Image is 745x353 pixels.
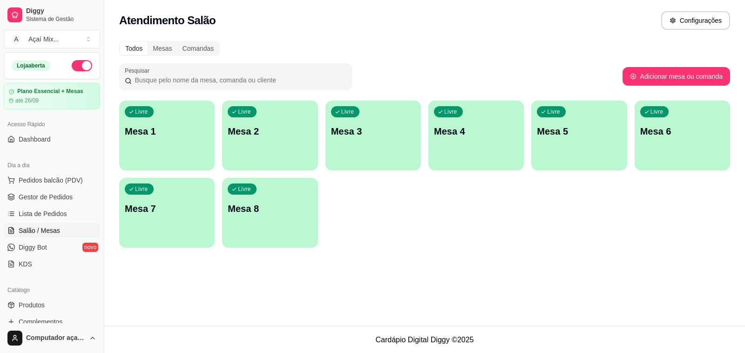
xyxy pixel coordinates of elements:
[19,300,45,310] span: Produtos
[4,4,100,26] a: DiggySistema de Gestão
[444,108,457,115] p: Livre
[119,13,216,28] h2: Atendimento Salão
[331,125,415,138] p: Mesa 3
[434,125,518,138] p: Mesa 4
[125,125,209,138] p: Mesa 1
[19,209,67,218] span: Lista de Pedidos
[661,11,730,30] button: Configurações
[640,125,725,138] p: Mesa 6
[19,135,51,144] span: Dashboard
[4,30,100,48] button: Select a team
[238,185,251,193] p: Livre
[19,176,83,185] span: Pedidos balcão (PDV)
[623,67,730,86] button: Adicionar mesa ou comanda
[531,101,627,170] button: LivreMesa 5
[537,125,621,138] p: Mesa 5
[12,34,21,44] span: A
[4,173,100,188] button: Pedidos balcão (PDV)
[4,314,100,329] a: Complementos
[4,283,100,298] div: Catálogo
[135,108,148,115] p: Livre
[15,97,39,104] article: até 26/09
[4,190,100,204] a: Gestor de Pedidos
[19,317,62,326] span: Complementos
[125,202,209,215] p: Mesa 7
[119,101,215,170] button: LivreMesa 1
[26,7,96,15] span: Diggy
[72,60,92,71] button: Alterar Status
[635,101,730,170] button: LivreMesa 6
[19,192,73,202] span: Gestor de Pedidos
[228,202,312,215] p: Mesa 8
[177,42,219,55] div: Comandas
[4,117,100,132] div: Acesso Rápido
[19,243,47,252] span: Diggy Bot
[4,132,100,147] a: Dashboard
[120,42,148,55] div: Todos
[341,108,354,115] p: Livre
[17,88,83,95] article: Plano Essencial + Mesas
[26,15,96,23] span: Sistema de Gestão
[325,101,421,170] button: LivreMesa 3
[19,226,60,235] span: Salão / Mesas
[132,75,346,85] input: Pesquisar
[4,206,100,221] a: Lista de Pedidos
[428,101,524,170] button: LivreMesa 4
[4,223,100,238] a: Salão / Mesas
[135,185,148,193] p: Livre
[26,334,85,342] span: Computador açaí Mix
[4,298,100,312] a: Produtos
[4,83,100,109] a: Plano Essencial + Mesasaté 26/09
[148,42,177,55] div: Mesas
[547,108,560,115] p: Livre
[4,257,100,272] a: KDS
[125,67,153,75] label: Pesquisar
[19,259,32,269] span: KDS
[104,326,745,353] footer: Cardápio Digital Diggy © 2025
[222,101,318,170] button: LivreMesa 2
[4,327,100,349] button: Computador açaí Mix
[12,61,50,71] div: Loja aberta
[228,125,312,138] p: Mesa 2
[222,178,318,248] button: LivreMesa 8
[119,178,215,248] button: LivreMesa 7
[28,34,59,44] div: Açaí Mix ...
[4,158,100,173] div: Dia a dia
[4,240,100,255] a: Diggy Botnovo
[650,108,664,115] p: Livre
[238,108,251,115] p: Livre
